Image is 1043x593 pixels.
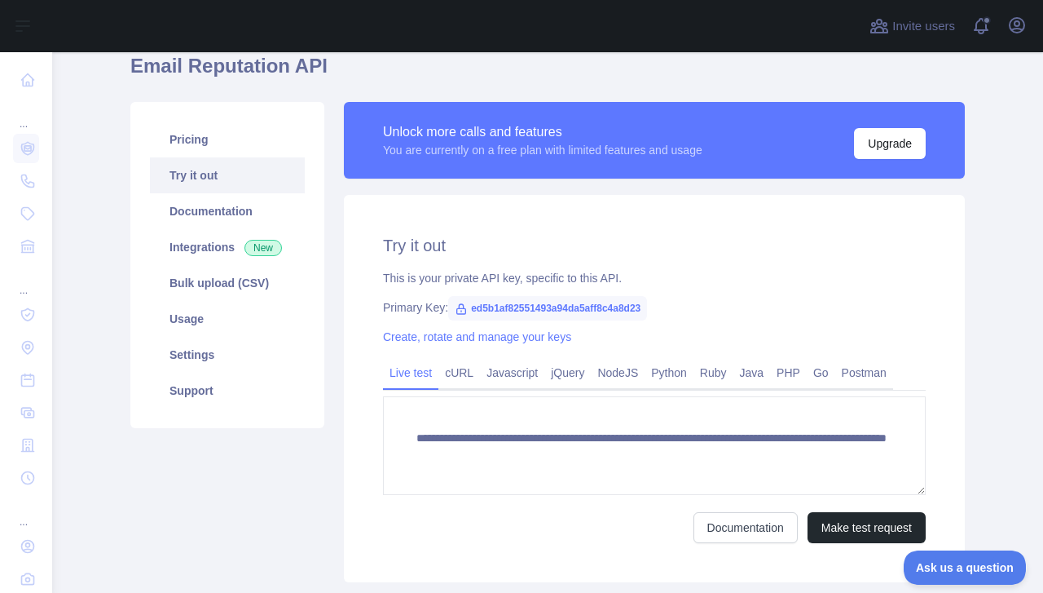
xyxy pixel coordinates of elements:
a: cURL [438,360,480,386]
div: ... [13,264,39,297]
a: Documentation [150,193,305,229]
a: Try it out [150,157,305,193]
a: Pricing [150,122,305,157]
div: ... [13,496,39,529]
a: Live test [383,360,438,386]
a: Go [807,360,835,386]
button: Invite users [866,13,958,39]
button: Make test request [808,512,926,543]
span: New [244,240,282,256]
div: This is your private API key, specific to this API. [383,270,926,286]
a: Settings [150,337,305,373]
a: Java [733,360,771,386]
a: Integrations New [150,229,305,265]
a: PHP [770,360,807,386]
div: Unlock more calls and features [383,122,702,142]
a: Python [645,360,693,386]
a: Ruby [693,360,733,386]
a: Create, rotate and manage your keys [383,330,571,343]
iframe: Toggle Customer Support [904,551,1027,585]
div: ... [13,98,39,131]
div: You are currently on a free plan with limited features and usage [383,142,702,158]
a: Documentation [693,512,798,543]
div: Primary Key: [383,299,926,316]
a: NodeJS [591,360,645,386]
a: Usage [150,301,305,337]
button: Upgrade [854,128,926,159]
a: Bulk upload (CSV) [150,265,305,301]
h1: Email Reputation API [130,53,965,92]
a: Postman [835,360,893,386]
a: jQuery [544,360,591,386]
span: ed5b1af82551493a94da5aff8c4a8d23 [448,296,647,321]
span: Invite users [892,17,955,36]
a: Javascript [480,360,544,386]
h2: Try it out [383,234,926,257]
a: Support [150,373,305,409]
